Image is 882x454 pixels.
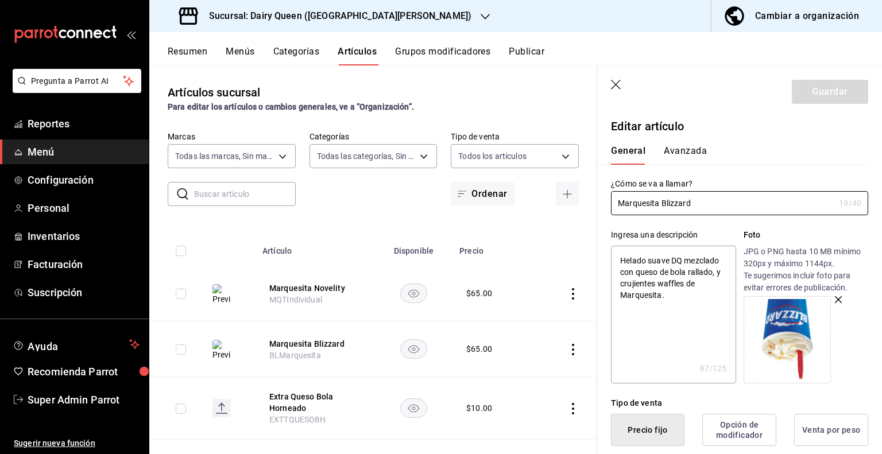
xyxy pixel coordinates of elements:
[375,229,452,266] th: Disponible
[746,299,828,381] img: Preview
[451,182,514,206] button: Ordenar
[702,414,776,446] button: Opción de modificador
[28,228,140,244] span: Inventarios
[126,30,136,39] button: open_drawer_menu
[28,200,140,216] span: Personal
[611,229,736,241] div: Ingresa una descripción
[28,116,140,131] span: Reportes
[269,338,361,350] button: edit-product-location
[338,46,377,65] button: Artículos
[317,150,416,162] span: Todas las categorías, Sin categoría
[310,133,438,141] label: Categorías
[744,246,868,294] p: JPG o PNG hasta 10 MB mínimo 320px y máximo 1144px. Te sugerimos incluir foto para evitar errores...
[168,102,414,111] strong: Para editar los artículos o cambios generales, ve a “Organización”.
[452,229,535,266] th: Precio
[567,403,579,414] button: actions
[839,197,861,209] div: 19 /40
[273,46,320,65] button: Categorías
[269,295,322,304] span: MQTIndividual
[212,340,231,360] img: Preview
[466,343,492,355] div: $ 65.00
[400,339,427,359] button: availability-product
[28,285,140,300] span: Suscripción
[611,397,868,409] div: Tipo de venta
[611,118,868,135] p: Editar artículo
[611,180,868,188] label: ¿Cómo se va a llamar?
[269,282,361,294] button: edit-product-location
[28,364,140,379] span: Recomienda Parrot
[744,229,868,241] p: Foto
[664,145,707,165] button: Avanzada
[611,414,684,446] button: Precio fijo
[168,133,296,141] label: Marcas
[226,46,254,65] button: Menús
[794,414,868,446] button: Venta por peso
[168,46,207,65] button: Resumen
[269,351,321,360] span: BLMarquesita
[395,46,490,65] button: Grupos modificadores
[31,75,123,87] span: Pregunta a Parrot AI
[509,46,544,65] button: Publicar
[200,9,471,23] h3: Sucursal: Dairy Queen ([GEOGRAPHIC_DATA][PERSON_NAME])
[28,144,140,160] span: Menú
[194,183,296,205] input: Buscar artículo
[466,288,492,299] div: $ 65.00
[400,284,427,303] button: availability-product
[567,344,579,355] button: actions
[28,392,140,408] span: Super Admin Parrot
[175,150,274,162] span: Todas las marcas, Sin marca
[8,83,141,95] a: Pregunta a Parrot AI
[28,337,125,351] span: Ayuda
[28,257,140,272] span: Facturación
[700,363,727,374] div: 87 /125
[269,391,361,414] button: edit-product-location
[269,415,326,424] span: EXTTQUESOBH
[611,145,854,165] div: navigation tabs
[567,288,579,300] button: actions
[451,133,579,141] label: Tipo de venta
[256,229,375,266] th: Artículo
[611,145,645,165] button: General
[168,84,260,101] div: Artículos sucursal
[14,437,140,449] span: Sugerir nueva función
[168,46,882,65] div: navigation tabs
[212,284,231,305] img: Preview
[755,8,859,24] div: Cambiar a organización
[28,172,140,188] span: Configuración
[400,398,427,418] button: availability-product
[466,402,492,414] div: $ 10.00
[13,69,141,93] button: Pregunta a Parrot AI
[458,150,527,162] span: Todos los artículos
